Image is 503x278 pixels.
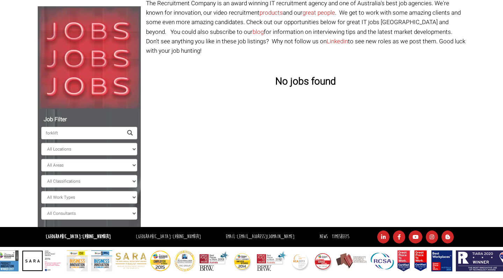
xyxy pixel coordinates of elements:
[134,232,203,242] li: [GEOGRAPHIC_DATA]:
[260,8,283,17] a: products
[46,233,111,240] strong: [GEOGRAPHIC_DATA]:
[237,233,294,240] a: [EMAIL_ADDRESS][DOMAIN_NAME]
[82,233,111,240] a: [PHONE_NUMBER]
[332,233,349,240] a: Timesheets
[320,233,328,240] a: News
[327,37,348,46] a: Linkedin
[146,76,466,87] h3: No jobs found
[253,28,264,36] a: blog
[41,127,123,139] input: Search
[224,232,296,242] li: Email:
[173,233,201,240] a: [PHONE_NUMBER]
[41,117,137,123] h5: Job Filter
[302,8,335,17] a: great people
[38,6,141,109] img: Jobs, Jobs, Jobs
